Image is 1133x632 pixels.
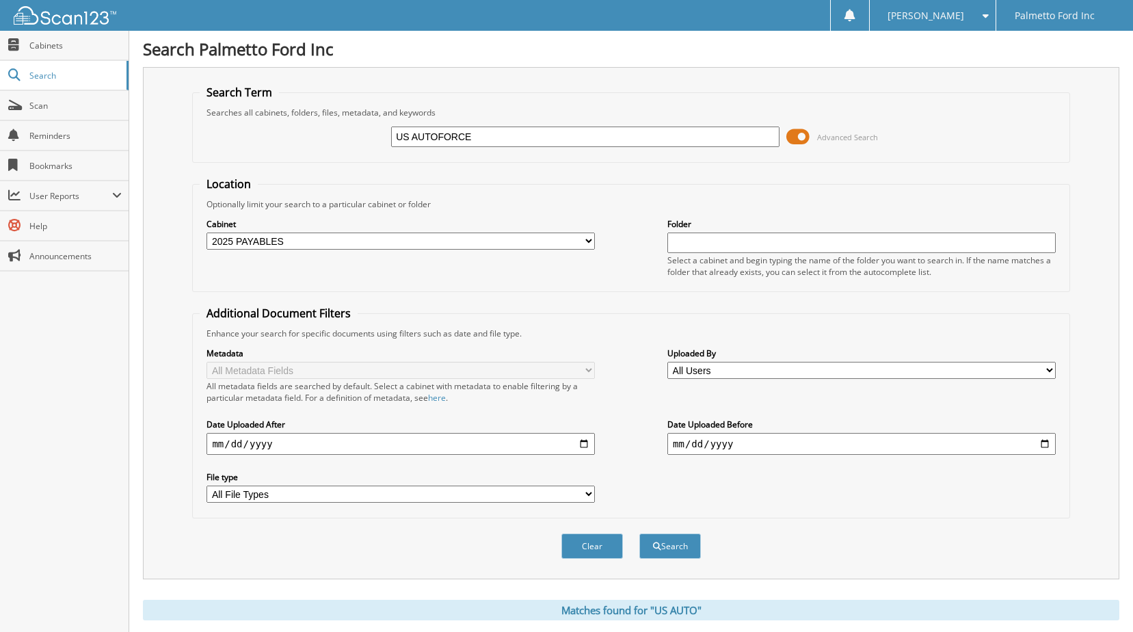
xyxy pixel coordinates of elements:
[206,433,595,455] input: start
[206,218,595,230] label: Cabinet
[206,471,595,483] label: File type
[1065,566,1133,632] iframe: Chat Widget
[200,328,1062,339] div: Enhance your search for specific documents using filters such as date and file type.
[29,160,122,172] span: Bookmarks
[29,220,122,232] span: Help
[200,85,279,100] legend: Search Term
[29,190,112,202] span: User Reports
[29,250,122,262] span: Announcements
[561,534,623,559] button: Clear
[667,254,1056,278] div: Select a cabinet and begin typing the name of the folder you want to search in. If the name match...
[1015,12,1095,20] span: Palmetto Ford Inc
[200,198,1062,210] div: Optionally limit your search to a particular cabinet or folder
[206,347,595,359] label: Metadata
[428,392,446,404] a: here
[639,534,701,559] button: Search
[206,380,595,404] div: All metadata fields are searched by default. Select a cabinet with metadata to enable filtering b...
[200,107,1062,118] div: Searches all cabinets, folders, files, metadata, and keywords
[200,306,358,321] legend: Additional Document Filters
[667,347,1056,359] label: Uploaded By
[667,419,1056,430] label: Date Uploaded Before
[667,218,1056,230] label: Folder
[29,70,120,81] span: Search
[14,6,116,25] img: scan123-logo-white.svg
[29,130,122,142] span: Reminders
[888,12,964,20] span: [PERSON_NAME]
[143,38,1119,60] h1: Search Palmetto Ford Inc
[206,419,595,430] label: Date Uploaded After
[29,40,122,51] span: Cabinets
[667,433,1056,455] input: end
[817,132,878,142] span: Advanced Search
[29,100,122,111] span: Scan
[200,176,258,192] legend: Location
[143,600,1119,620] div: Matches found for "US AUTO"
